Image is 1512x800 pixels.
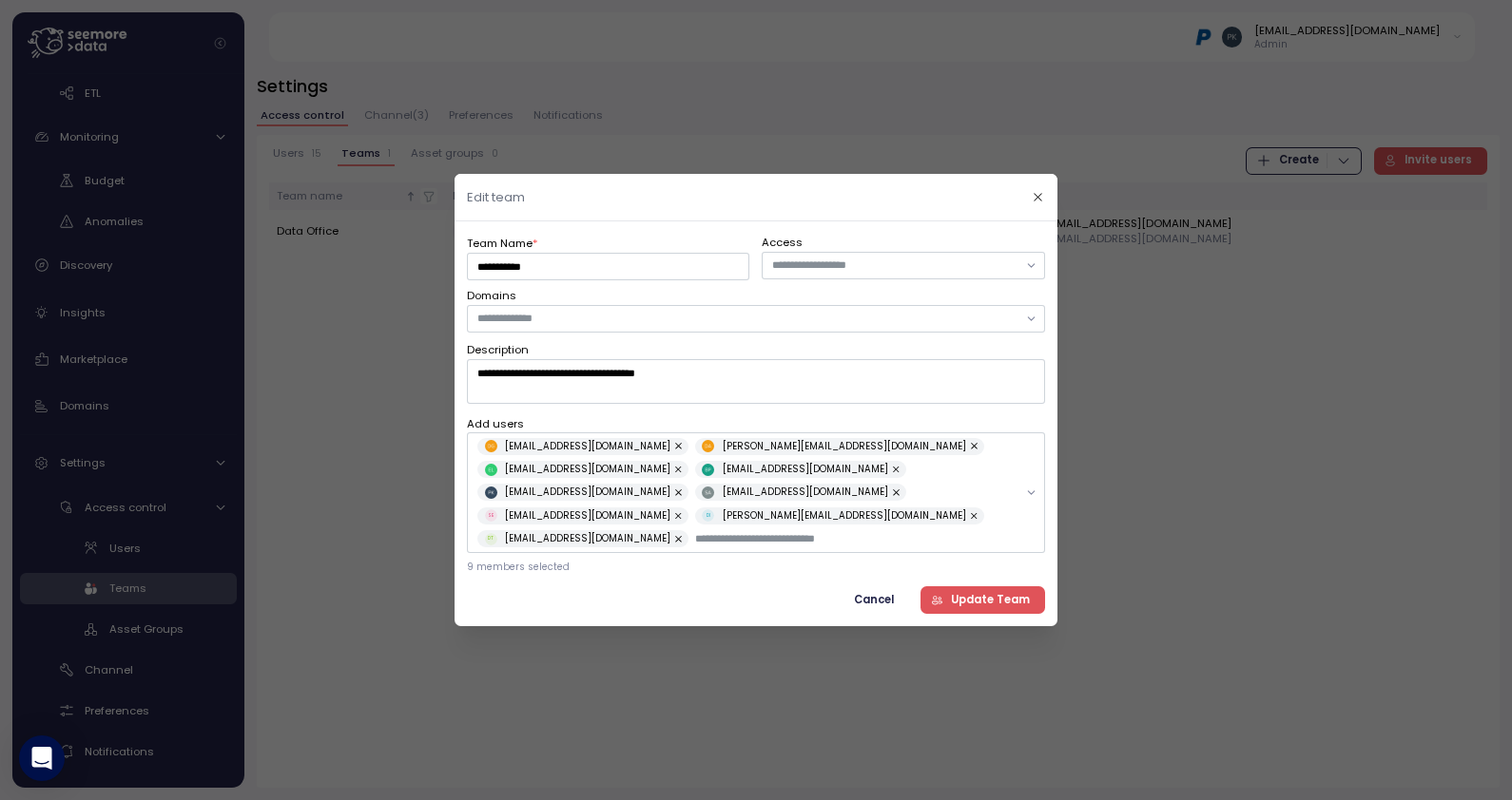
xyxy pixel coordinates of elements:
[703,440,715,452] img: 48afdbe2e260b3f1599ee2f418cb8277
[467,561,1045,574] p: 9 members selected
[505,530,670,547] span: [EMAIL_ADDRESS][DOMAIN_NAME]
[485,440,497,452] img: 2f4d21e486d3c8d9ec202f9ef399e5f2
[467,288,1045,305] label: Domains
[485,486,497,499] img: 7b9db31e9354dbe8abca2c75ee0663bd
[763,235,1045,252] label: Access
[854,587,894,613] span: Cancel
[723,461,888,478] span: [EMAIL_ADDRESS][DOMAIN_NAME]
[485,464,497,476] img: 9819483d95bcefcbde6e3c56e1731568
[505,485,670,502] span: [EMAIL_ADDRESS][DOMAIN_NAME]
[505,461,670,478] span: [EMAIL_ADDRESS][DOMAIN_NAME]
[951,587,1030,613] span: Update Team
[505,438,670,455] span: [EMAIL_ADDRESS][DOMAIN_NAME]
[467,342,529,359] label: Description
[723,485,888,502] span: [EMAIL_ADDRESS][DOMAIN_NAME]
[485,509,497,522] span: SE
[505,507,670,524] span: [EMAIL_ADDRESS][DOMAIN_NAME]
[485,533,497,545] span: DT
[921,586,1045,614] button: Update Team
[19,735,65,781] div: Open Intercom Messenger
[839,586,908,614] button: Cancel
[703,509,715,522] span: DI
[703,486,715,499] img: d10b0d45a9e11124a6ce518f55499a10
[467,191,525,203] h2: Edit team
[723,507,966,524] span: [PERSON_NAME][EMAIL_ADDRESS][DOMAIN_NAME]
[703,464,715,476] img: 7ad3c78ce95743f3a0c87eed701eacc5
[467,236,538,253] label: Team Name
[467,416,1045,433] label: Add users
[723,438,966,455] span: [PERSON_NAME][EMAIL_ADDRESS][DOMAIN_NAME]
